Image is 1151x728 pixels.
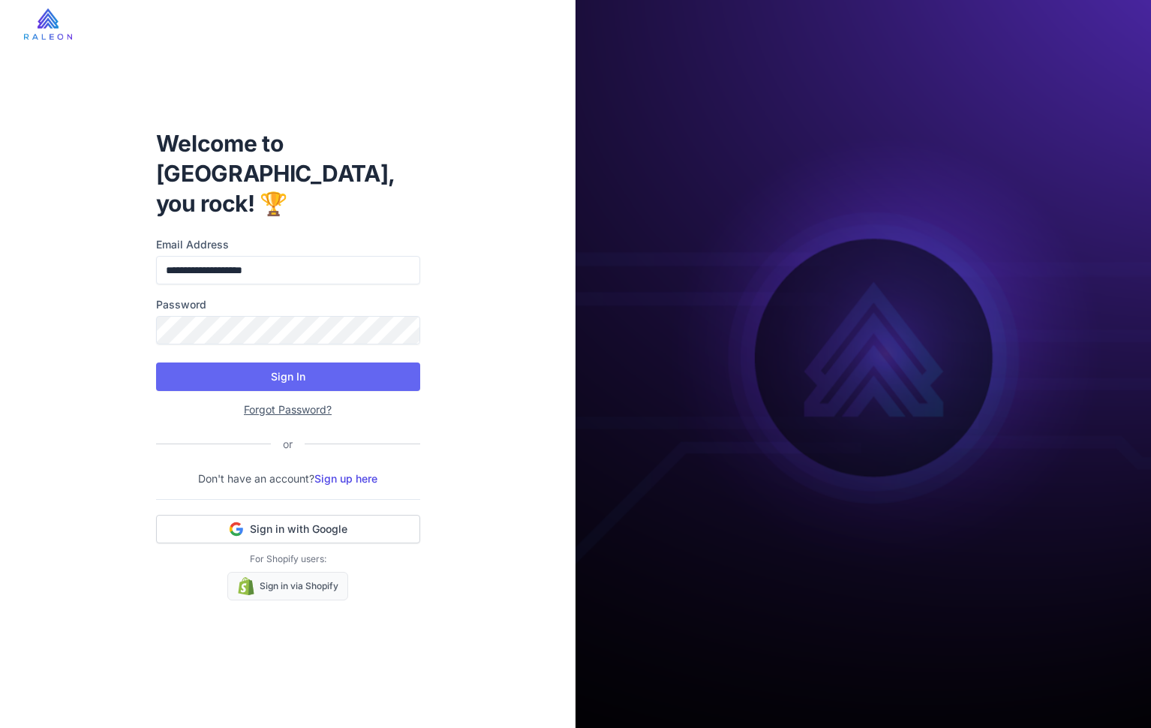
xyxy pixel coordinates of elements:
[227,572,348,600] a: Sign in via Shopify
[156,128,420,218] h1: Welcome to [GEOGRAPHIC_DATA], you rock! 🏆
[156,552,420,566] p: For Shopify users:
[156,362,420,391] button: Sign In
[24,8,72,40] img: raleon-logo-whitebg.9aac0268.jpg
[271,436,305,453] div: or
[156,471,420,487] p: Don't have an account?
[244,403,332,416] a: Forgot Password?
[156,236,420,253] label: Email Address
[156,296,420,313] label: Password
[250,522,347,537] span: Sign in with Google
[314,472,377,485] a: Sign up here
[156,515,420,543] button: Sign in with Google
